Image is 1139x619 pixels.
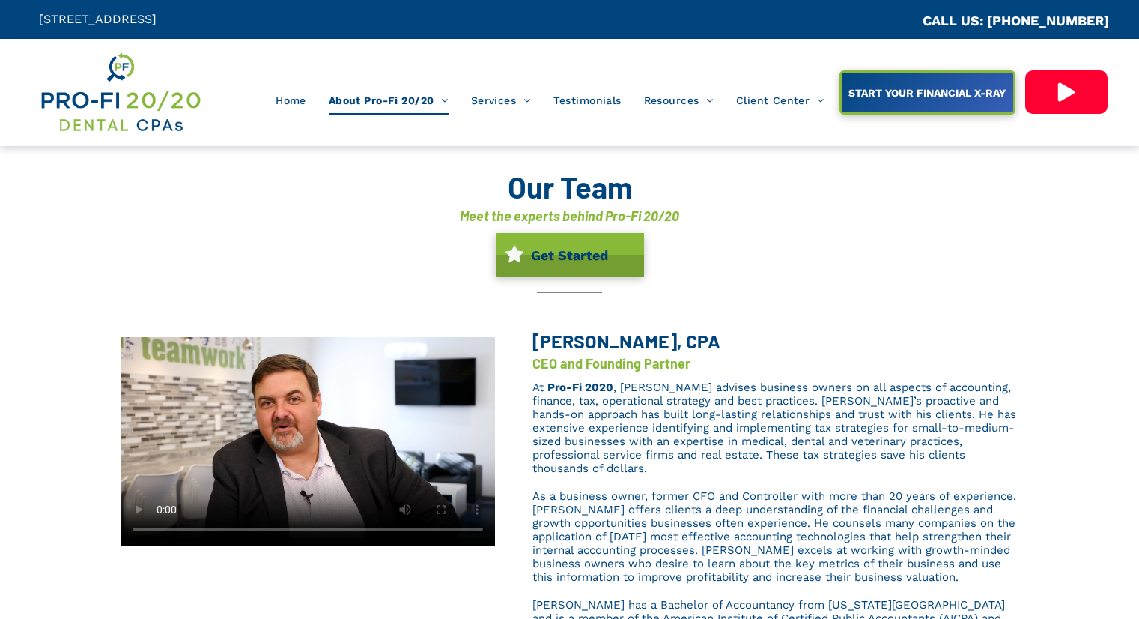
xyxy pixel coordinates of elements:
img: Get Dental CPA Consulting, Bookkeeping, & Bank Loans [39,50,201,135]
font: CEO and Founding Partner [532,355,690,372]
a: Client Center [725,86,836,115]
a: Services [460,86,542,115]
a: Pro-Fi 2020 [547,381,613,394]
span: START YOUR FINANCIAL X-RAY [843,79,1011,106]
font: Our Team [508,169,632,205]
a: About Pro-Fi 20/20 [318,86,460,115]
span: , [PERSON_NAME] advises business owners on all aspects of accounting, finance, tax, operational s... [532,381,1016,475]
a: START YOUR FINANCIAL X-RAY [839,70,1015,115]
font: Meet the experts behind Pro-Fi 20/20 [460,208,679,224]
span: Get Started [526,240,613,271]
span: At [532,381,544,394]
span: As a business owner, former CFO and Controller with more than 20 years of experience, [PERSON_NAM... [532,489,1016,584]
a: Get Started [496,233,644,277]
span: [STREET_ADDRESS] [39,12,157,26]
a: CALL US: [PHONE_NUMBER] [923,13,1109,28]
a: Resources [633,86,725,115]
span: CA::CALLC [859,14,923,28]
a: Testimonials [542,86,633,115]
span: [PERSON_NAME], CPA [532,330,720,352]
a: Home [264,86,318,115]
